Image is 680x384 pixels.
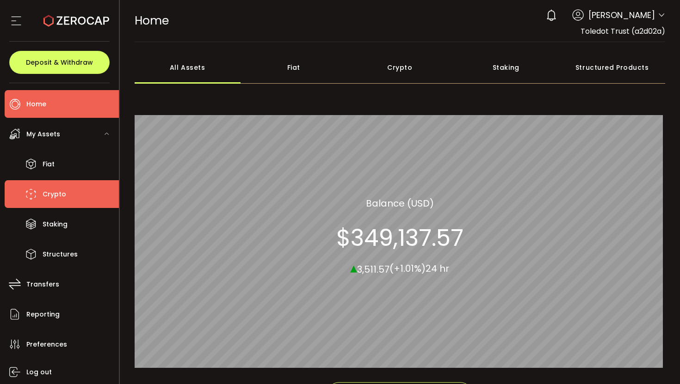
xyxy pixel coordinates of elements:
[9,51,110,74] button: Deposit & Withdraw
[43,248,78,261] span: Structures
[43,218,68,231] span: Staking
[135,12,169,29] span: Home
[473,15,680,384] iframe: Chat Widget
[26,308,60,321] span: Reporting
[241,51,347,84] div: Fiat
[453,51,559,84] div: Staking
[26,59,93,66] span: Deposit & Withdraw
[135,51,241,84] div: All Assets
[588,9,655,21] span: [PERSON_NAME]
[26,278,59,291] span: Transfers
[336,224,464,251] section: $349,137.57
[366,196,434,210] section: Balance (USD)
[26,98,46,111] span: Home
[357,262,389,275] span: 3,511.57
[426,262,449,275] span: 24 hr
[347,51,453,84] div: Crypto
[43,158,55,171] span: Fiat
[26,366,52,379] span: Log out
[350,257,357,277] span: ▴
[43,188,66,201] span: Crypto
[26,128,60,141] span: My Assets
[389,262,426,275] span: (+1.01%)
[26,338,67,351] span: Preferences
